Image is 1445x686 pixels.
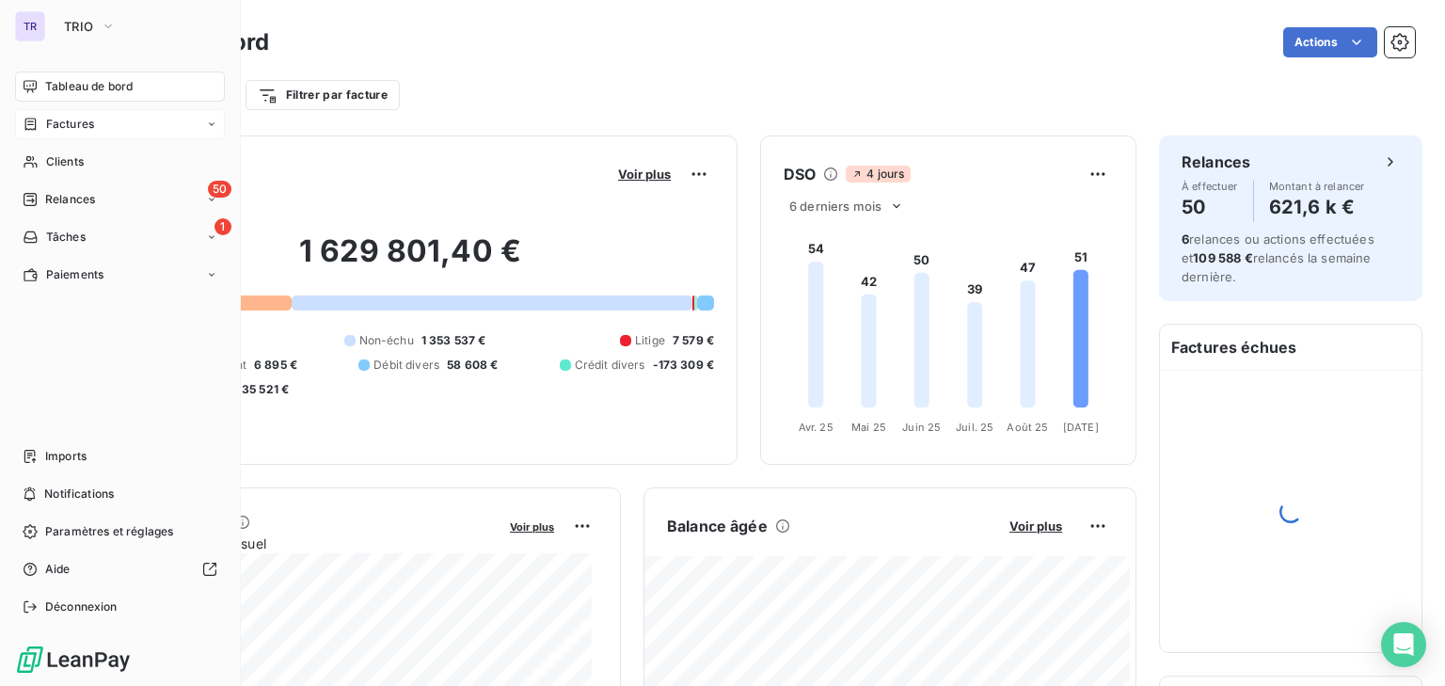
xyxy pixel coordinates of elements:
[15,11,45,41] div: TR
[673,332,714,349] span: 7 579 €
[45,561,71,578] span: Aide
[214,218,231,235] span: 1
[246,80,400,110] button: Filtrer par facture
[45,448,87,465] span: Imports
[851,421,886,434] tspan: Mai 25
[106,232,714,289] h2: 1 629 801,40 €
[635,332,665,349] span: Litige
[1160,325,1421,370] h6: Factures échues
[575,357,645,374] span: Crédit divers
[447,357,498,374] span: 58 608 €
[1063,421,1099,434] tspan: [DATE]
[1182,231,1374,284] span: relances ou actions effectuées et relancés la semaine dernière.
[1009,518,1062,534] span: Voir plus
[510,520,554,534] span: Voir plus
[44,486,114,503] span: Notifications
[46,153,84,170] span: Clients
[1381,622,1426,667] div: Open Intercom Messenger
[15,554,225,584] a: Aide
[846,166,910,183] span: 4 jours
[1193,250,1252,265] span: 109 588 €
[504,518,560,534] button: Voir plus
[46,266,103,283] span: Paiements
[1269,181,1365,192] span: Montant à relancer
[1182,181,1238,192] span: À effectuer
[1182,151,1250,173] h6: Relances
[254,357,297,374] span: 6 895 €
[236,381,289,398] span: -35 521 €
[902,421,941,434] tspan: Juin 25
[421,332,486,349] span: 1 353 537 €
[373,357,439,374] span: Débit divers
[784,163,816,185] h6: DSO
[667,515,768,537] h6: Balance âgée
[15,645,132,675] img: Logo LeanPay
[653,357,715,374] span: -173 309 €
[64,19,93,34] span: TRIO
[45,191,95,208] span: Relances
[1283,27,1377,57] button: Actions
[799,421,834,434] tspan: Avr. 25
[45,598,118,615] span: Déconnexion
[956,421,993,434] tspan: Juil. 25
[208,181,231,198] span: 50
[106,534,497,553] span: Chiffre d'affaires mensuel
[612,166,676,183] button: Voir plus
[45,78,133,95] span: Tableau de bord
[1182,231,1189,247] span: 6
[789,199,881,214] span: 6 derniers mois
[46,229,86,246] span: Tâches
[1269,192,1365,222] h4: 621,6 k €
[359,332,414,349] span: Non-échu
[1182,192,1238,222] h4: 50
[45,523,173,540] span: Paramètres et réglages
[1007,421,1048,434] tspan: Août 25
[618,167,671,182] span: Voir plus
[1004,518,1068,534] button: Voir plus
[46,116,94,133] span: Factures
